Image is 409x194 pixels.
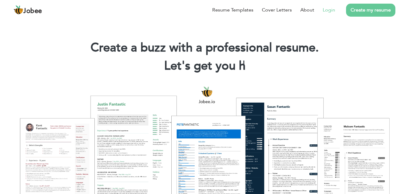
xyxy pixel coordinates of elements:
[9,58,400,74] h2: Let's
[9,40,400,56] h1: Create a buzz with a professional resume.
[262,6,292,14] a: Cover Letters
[14,5,42,15] a: Jobee
[323,6,335,14] a: Login
[212,6,253,14] a: Resume Templates
[23,8,42,15] span: Jobee
[300,6,314,14] a: About
[346,4,395,17] a: Create my resume
[14,5,23,15] img: jobee.io
[194,58,246,74] span: get you h
[242,58,245,74] span: |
